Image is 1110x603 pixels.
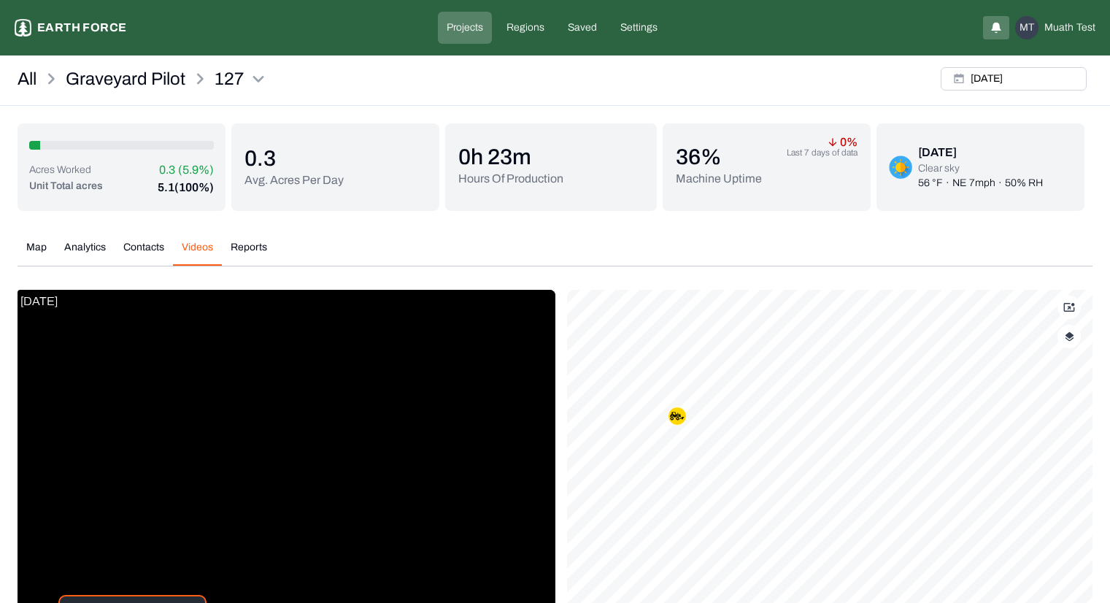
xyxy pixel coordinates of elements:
[918,144,1043,161] div: [DATE]
[498,12,553,44] a: Regions
[941,67,1087,91] button: [DATE]
[1005,176,1043,191] p: 50% RH
[15,19,31,37] img: earthforce-logo-white-uG4MPadI.svg
[244,172,344,189] p: Avg. Acres Per Day
[918,176,943,191] p: 56 °F
[1065,331,1074,342] img: layerIcon
[889,155,912,179] img: clear-sky-DDUEQLQN.png
[568,20,597,35] p: Saved
[787,147,857,158] p: Last 7 days of data
[676,144,762,170] p: 36 %
[66,67,185,91] p: Graveyard Pilot
[158,179,214,196] p: 5.1 (100%)
[1044,20,1074,35] span: Muath
[159,161,175,179] p: 0.3
[620,20,658,35] p: Settings
[115,240,173,266] button: Contacts
[918,161,1043,176] p: Clear sky
[1015,16,1095,39] button: MTMuathTest
[946,176,949,191] p: ·
[559,12,606,44] a: Saved
[952,176,995,191] p: NE 7mph
[215,67,244,91] p: 127
[828,138,837,147] img: arrow
[178,161,214,179] p: (5.9%)
[458,170,563,188] p: Hours Of Production
[998,176,1002,191] p: ·
[55,240,115,266] button: Analytics
[222,240,276,266] button: Reports
[244,145,344,172] p: 0.3
[29,163,91,177] p: Acres Worked
[438,12,492,44] a: Projects
[506,20,544,35] p: Regions
[173,240,222,266] button: Videos
[18,240,55,266] button: Map
[612,12,666,44] a: Settings
[29,179,103,196] p: Unit Total acres
[37,19,126,37] p: Earth force
[458,144,563,170] p: 0h 23m
[18,290,61,313] p: [DATE]
[1015,16,1038,39] div: MT
[828,138,857,147] p: 0 %
[18,67,36,91] a: All
[1076,20,1095,35] span: Test
[447,20,483,35] p: Projects
[676,170,762,188] p: Machine Uptime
